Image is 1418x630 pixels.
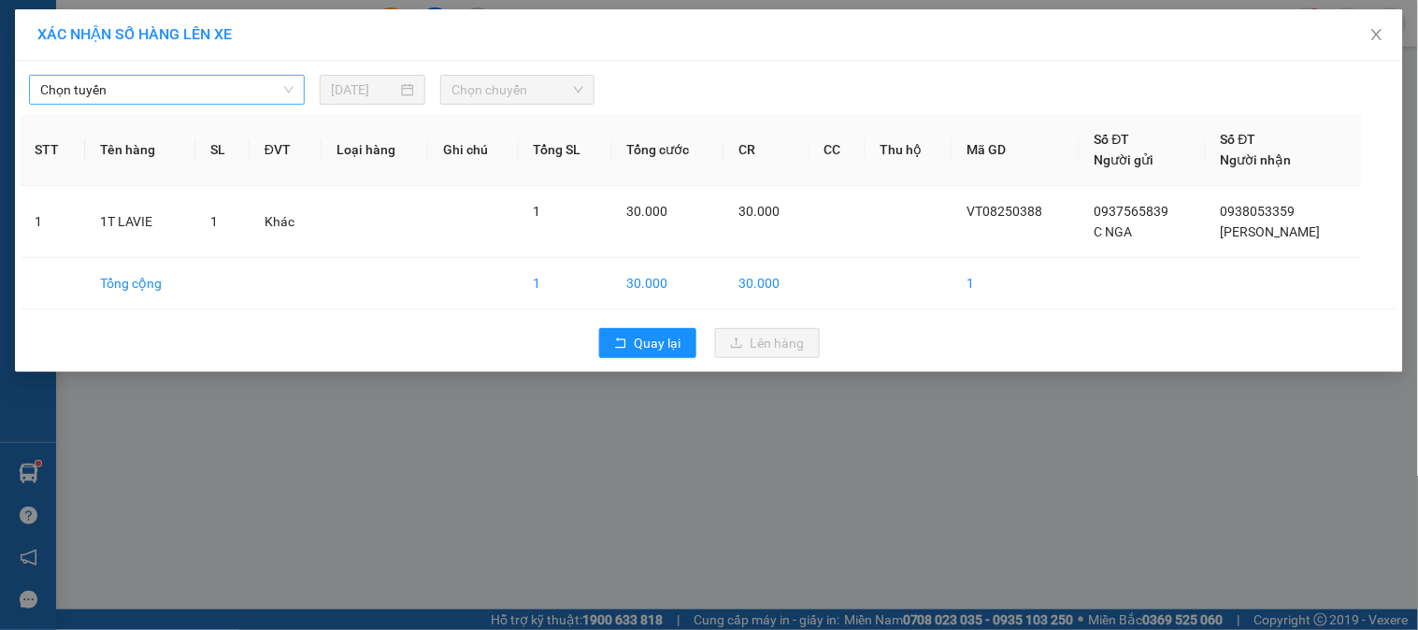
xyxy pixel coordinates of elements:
th: Loại hàng [322,114,428,186]
td: 30.000 [612,258,723,309]
th: Tổng SL [519,114,612,186]
th: CC [809,114,866,186]
span: VT08250388 [967,204,1043,219]
span: Số ĐT [1221,132,1256,147]
span: 1 [534,204,541,219]
span: [PERSON_NAME] [1221,224,1321,239]
button: rollbackQuay lại [599,328,696,358]
th: Thu hộ [866,114,952,186]
td: 1T LAVIE [85,186,195,258]
span: Người nhận [1221,152,1292,167]
th: Tên hàng [85,114,195,186]
td: 1 [952,258,1080,309]
span: 0937565839 [1095,204,1169,219]
span: XÁC NHẬN SỐ HÀNG LÊN XE [37,25,232,43]
span: 30.000 [627,204,668,219]
th: STT [20,114,85,186]
td: 1 [519,258,612,309]
th: CR [723,114,809,186]
th: Tổng cước [612,114,723,186]
th: ĐVT [250,114,322,186]
input: 12/08/2025 [331,79,397,100]
span: Số ĐT [1095,132,1130,147]
span: 1 [210,214,218,229]
th: Mã GD [952,114,1080,186]
span: close [1369,27,1384,42]
span: Người gửi [1095,152,1154,167]
td: Tổng cộng [85,258,195,309]
th: SL [195,114,250,186]
span: Quay lại [635,333,681,353]
span: Chọn tuyến [40,76,294,104]
span: Chọn chuyến [451,76,583,104]
span: C NGA [1095,224,1133,239]
span: 0938053359 [1221,204,1296,219]
span: 30.000 [738,204,780,219]
td: 30.000 [723,258,809,309]
button: uploadLên hàng [715,328,820,358]
td: 1 [20,186,85,258]
span: rollback [614,336,627,351]
button: Close [1351,9,1403,62]
td: Khác [250,186,322,258]
th: Ghi chú [428,114,518,186]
